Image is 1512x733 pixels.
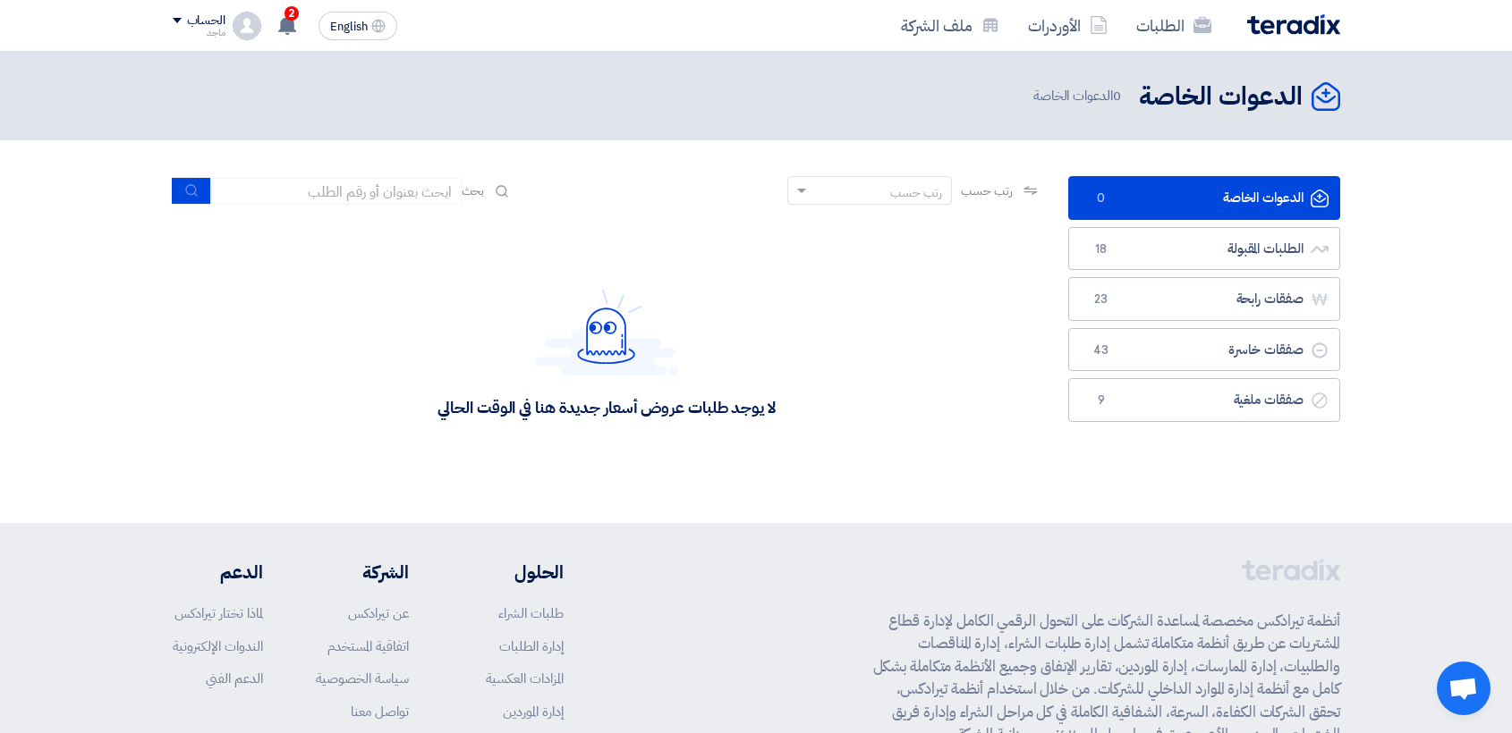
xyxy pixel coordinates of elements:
[233,12,261,40] img: profile_test.png
[1091,190,1112,207] span: 0
[1068,227,1340,271] a: الطلبات المقبولة18
[316,669,409,688] a: سياسة الخصوصية
[887,4,1014,46] a: ملف الشركة
[1014,4,1122,46] a: الأوردرات
[330,21,368,33] span: English
[173,28,225,38] div: ماجد
[1091,240,1112,258] span: 18
[211,178,462,205] input: ابحث بعنوان أو رقم الطلب
[285,6,299,21] span: 2
[1139,80,1303,114] h2: الدعوات الخاصة
[187,13,225,29] div: الحساب
[1068,277,1340,321] a: صفقات رابحة23
[486,669,564,688] a: المزادات العكسية
[498,603,564,623] a: طلبات الشراء
[535,289,678,375] img: Hello
[1247,14,1340,35] img: Teradix logo
[890,183,942,202] div: رتب حسب
[1068,378,1340,422] a: صفقات ملغية9
[1437,661,1491,715] a: Open chat
[503,702,564,721] a: إدارة الموردين
[437,397,775,417] div: لا يوجد طلبات عروض أسعار جديدة هنا في الوقت الحالي
[173,559,263,586] li: الدعم
[1091,392,1112,409] span: 9
[1068,176,1340,220] a: الدعوات الخاصة0
[348,603,409,623] a: عن تيرادكس
[327,636,409,656] a: اتفاقية المستخدم
[462,181,485,200] span: بحث
[1033,86,1125,106] span: الدعوات الخاصة
[499,636,564,656] a: إدارة الطلبات
[173,636,263,656] a: الندوات الإلكترونية
[961,181,1012,200] span: رتب حسب
[206,669,263,688] a: الدعم الفني
[174,603,263,623] a: لماذا تختار تيرادكس
[1091,341,1112,359] span: 43
[316,559,409,586] li: الشركة
[1068,328,1340,372] a: صفقات خاسرة43
[1122,4,1226,46] a: الطلبات
[351,702,409,721] a: تواصل معنا
[463,559,564,586] li: الحلول
[319,12,397,40] button: English
[1091,291,1112,308] span: 23
[1113,86,1121,105] span: 0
